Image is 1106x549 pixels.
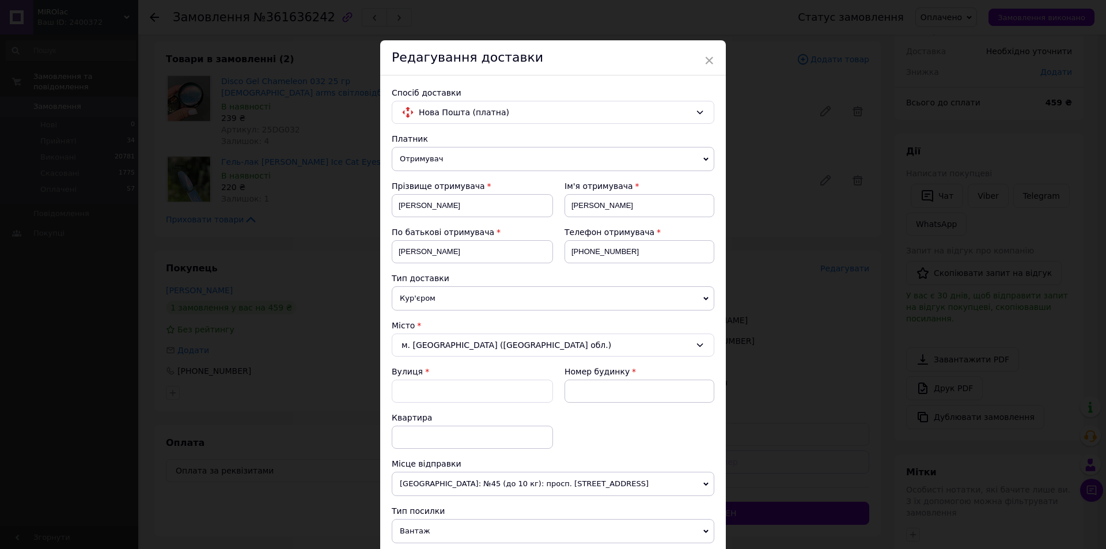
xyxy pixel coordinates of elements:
[392,334,714,357] div: м. [GEOGRAPHIC_DATA] ([GEOGRAPHIC_DATA] обл.)
[565,367,630,376] span: Номер будинку
[392,228,494,237] span: По батькові отримувача
[392,181,485,191] span: Прізвище отримувача
[392,413,432,422] span: Квартира
[565,228,654,237] span: Телефон отримувача
[392,367,423,376] label: Вулиця
[392,134,428,143] span: Платник
[392,459,461,468] span: Місце відправки
[380,40,726,75] div: Редагування доставки
[392,147,714,171] span: Отримувач
[392,519,714,543] span: Вантаж
[565,181,633,191] span: Ім'я отримувача
[565,240,714,263] input: +380
[704,51,714,70] span: ×
[392,274,449,283] span: Тип доставки
[419,106,691,119] span: Нова Пошта (платна)
[392,472,714,496] span: [GEOGRAPHIC_DATA]: №45 (до 10 кг): просп. [STREET_ADDRESS]
[392,286,714,311] span: Кур'єром
[392,506,445,516] span: Тип посилки
[392,87,714,99] div: Спосіб доставки
[392,320,714,331] div: Місто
